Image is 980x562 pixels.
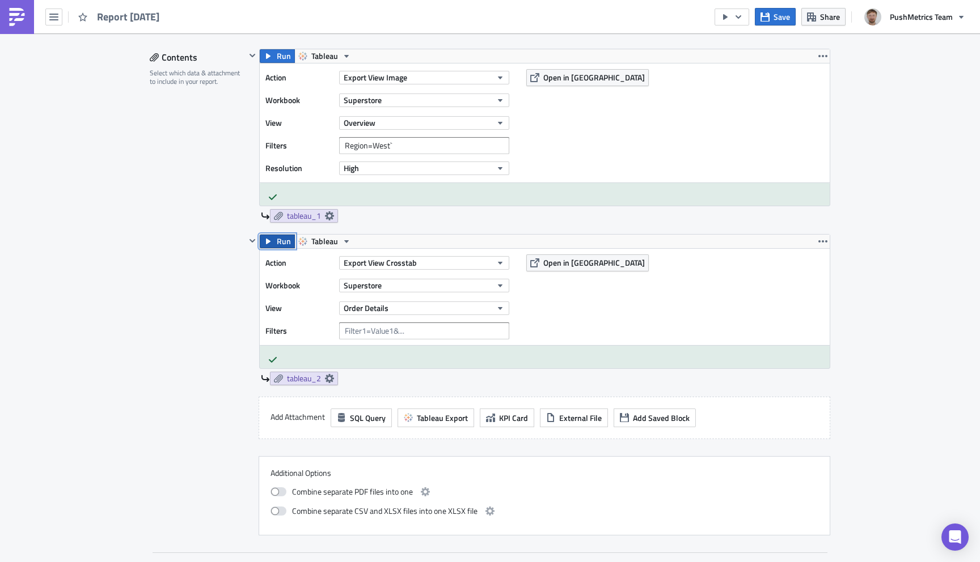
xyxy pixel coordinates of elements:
button: Overview [339,116,509,130]
label: View [265,300,333,317]
div: Contents [150,49,246,66]
button: High [339,161,509,175]
a: tableau_1 [270,209,338,223]
span: Combine separate PDF files into one [292,485,413,499]
span: Combine separate CSV and XLSX files into one XLSX file [292,504,478,518]
span: Run [277,235,291,248]
label: Filters [265,322,333,339]
button: KPI Card [480,408,534,427]
label: Action [265,254,333,271]
button: Open in [GEOGRAPHIC_DATA] [526,254,649,271]
button: Add Saved Block [614,408,696,427]
button: SQL Query [331,408,392,427]
input: Filter1=Value1&... [339,322,509,339]
span: Export View Image [344,71,407,83]
span: PushMetrics Team [890,11,953,23]
span: Tableau [311,49,338,63]
label: Workbook [265,92,333,109]
button: Tableau [294,235,355,248]
span: Add Saved Block [633,412,690,424]
span: Open in [GEOGRAPHIC_DATA] [543,257,645,269]
label: Resolution [265,160,333,177]
span: External File [559,412,602,424]
span: High [344,162,359,174]
span: Order Details [344,302,388,314]
label: Filters [265,137,333,154]
label: Additional Options [271,468,818,478]
span: Overview [344,117,375,129]
span: tableau_1 [287,211,321,221]
button: PushMetrics Team [857,5,971,29]
input: Filter1=Value1&... [339,137,509,154]
img: PushMetrics [8,8,26,26]
button: Hide content [246,234,259,248]
button: Open in [GEOGRAPHIC_DATA] [526,69,649,86]
button: Tableau [294,49,355,63]
div: Select which data & attachment to include in your report. [150,69,246,86]
button: Order Details [339,301,509,315]
body: Rich Text Area. Press ALT-0 for help. [5,5,542,14]
button: Share [801,8,846,25]
button: Run [260,49,295,63]
span: SQL Query [350,412,386,424]
span: tableau_2 [287,373,321,384]
a: tableau_2 [270,372,338,385]
button: Superstore [339,93,509,107]
span: Superstore [344,94,382,106]
span: KPI Card [499,412,528,424]
button: Save [755,8,796,25]
label: View [265,114,333,131]
button: Tableau Export [398,408,474,427]
span: Tableau Export [417,412,468,424]
button: External File [540,408,608,427]
label: Action [265,69,333,86]
button: Export View Crosstab [339,256,509,270]
span: Save [774,11,790,23]
button: Superstore [339,279,509,292]
span: Run [277,49,291,63]
label: Workbook [265,277,333,294]
span: Report [DATE] [97,10,160,23]
label: Add Attachment [271,408,325,425]
span: Tableau [311,235,338,248]
span: Export View Crosstab [344,257,417,269]
button: Run [260,235,295,248]
button: Hide content [246,49,259,62]
div: Open Intercom Messenger [941,523,969,551]
span: Open in [GEOGRAPHIC_DATA] [543,71,645,83]
span: Share [820,11,840,23]
button: Export View Image [339,71,509,84]
img: Avatar [863,7,882,27]
span: Superstore [344,279,382,291]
